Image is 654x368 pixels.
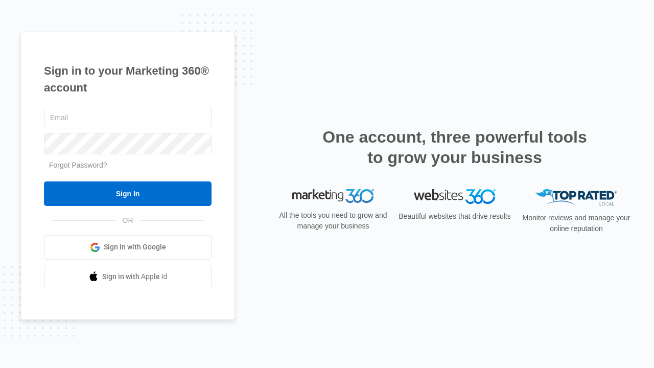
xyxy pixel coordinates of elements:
[49,161,107,169] a: Forgot Password?
[398,211,512,222] p: Beautiful websites that drive results
[535,189,617,206] img: Top Rated Local
[44,235,212,260] a: Sign in with Google
[115,215,141,226] span: OR
[292,189,374,203] img: Marketing 360
[519,213,634,234] p: Monitor reviews and manage your online reputation
[104,242,166,252] span: Sign in with Google
[44,265,212,289] a: Sign in with Apple Id
[319,127,590,168] h2: One account, three powerful tools to grow your business
[44,107,212,128] input: Email
[414,189,496,204] img: Websites 360
[44,181,212,206] input: Sign In
[102,271,168,282] span: Sign in with Apple Id
[276,210,390,232] p: All the tools you need to grow and manage your business
[44,62,212,96] h1: Sign in to your Marketing 360® account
